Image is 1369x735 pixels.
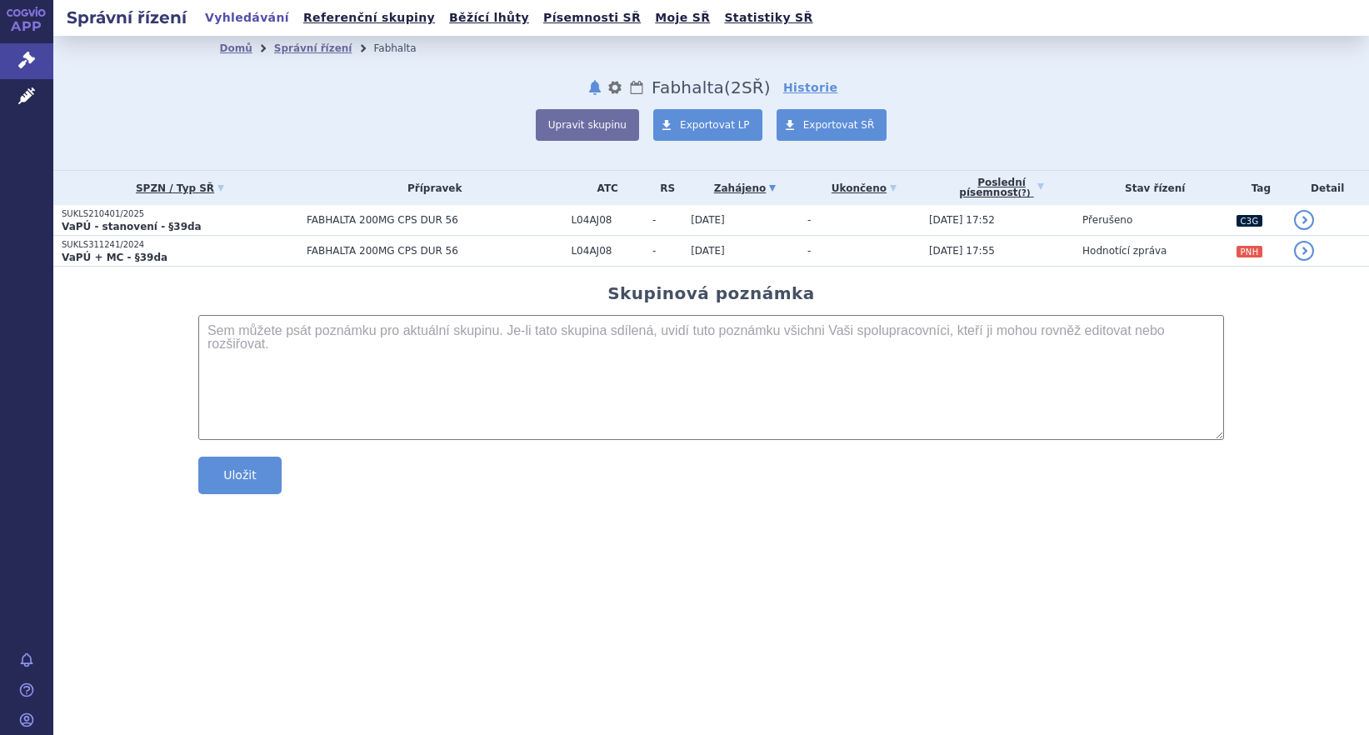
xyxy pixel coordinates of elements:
[1082,214,1132,226] span: Přerušeno
[1074,171,1227,205] th: Stav řízení
[307,245,562,257] span: FABHALTA 200MG CPS DUR 56
[929,214,995,226] span: [DATE] 17:52
[200,7,294,29] a: Vyhledávání
[307,214,562,226] span: FABHALTA 200MG CPS DUR 56
[536,109,639,141] button: Upravit skupinu
[571,245,644,257] span: L04AJ08
[1018,188,1031,198] abbr: (?)
[929,171,1074,205] a: Poslednípísemnost(?)
[680,119,750,131] span: Exportovat LP
[220,42,252,54] a: Domů
[274,42,352,54] a: Správní řízení
[652,77,724,97] span: Fabhalta
[1294,210,1314,230] a: detail
[1286,171,1369,205] th: Detail
[691,214,725,226] span: [DATE]
[373,36,437,61] li: Fabhalta
[929,245,995,257] span: [DATE] 17:55
[777,109,887,141] a: Exportovat SŘ
[62,177,298,200] a: SPZN / Typ SŘ
[807,245,811,257] span: -
[652,214,682,226] span: -
[803,119,875,131] span: Exportovat SŘ
[198,457,282,494] button: Uložit
[691,245,725,257] span: [DATE]
[644,171,682,205] th: RS
[1294,241,1314,261] a: detail
[62,239,298,251] p: SUKLS311241/2024
[562,171,644,205] th: ATC
[652,245,682,257] span: -
[444,7,534,29] a: Běžící lhůty
[298,7,440,29] a: Referenční skupiny
[298,171,562,205] th: Přípravek
[62,208,298,220] p: SUKLS210401/2025
[783,79,838,96] a: Historie
[53,6,200,29] h2: Správní řízení
[807,214,811,226] span: -
[691,177,799,200] a: Zahájeno
[538,7,646,29] a: Písemnosti SŘ
[62,252,167,263] strong: VaPÚ + MC - §39da
[628,77,645,97] a: Lhůty
[607,283,815,303] h2: Skupinová poznámka
[719,7,817,29] a: Statistiky SŘ
[653,109,762,141] a: Exportovat LP
[1227,171,1286,205] th: Tag
[807,177,921,200] a: Ukončeno
[724,77,771,97] span: ( SŘ)
[650,7,715,29] a: Moje SŘ
[1082,245,1167,257] span: Hodnotící zpráva
[607,77,623,97] button: nastavení
[571,214,644,226] span: L04AJ08
[731,77,742,97] span: 2
[62,221,202,232] strong: VaPÚ - stanovení - §39da
[587,77,603,97] button: notifikace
